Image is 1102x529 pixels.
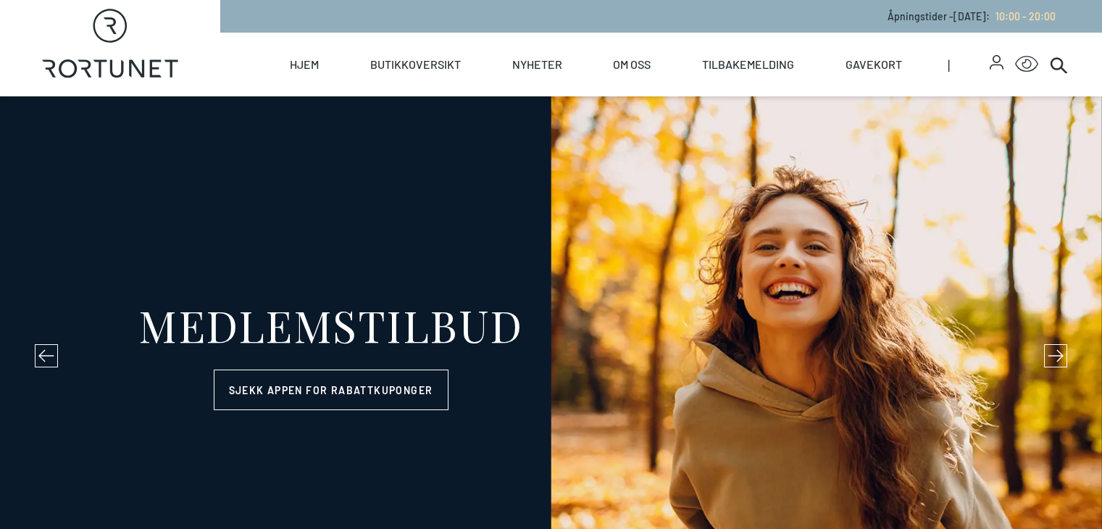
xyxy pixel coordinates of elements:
[846,33,902,96] a: Gavekort
[613,33,651,96] a: Om oss
[702,33,794,96] a: Tilbakemelding
[888,9,1056,24] p: Åpningstider - [DATE] :
[990,10,1056,22] a: 10:00 - 20:00
[290,33,319,96] a: Hjem
[948,33,990,96] span: |
[370,33,461,96] a: Butikkoversikt
[214,370,448,410] a: Sjekk appen for rabattkuponger
[1015,53,1038,76] button: Open Accessibility Menu
[512,33,562,96] a: Nyheter
[995,10,1056,22] span: 10:00 - 20:00
[138,303,523,346] div: MEDLEMSTILBUD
